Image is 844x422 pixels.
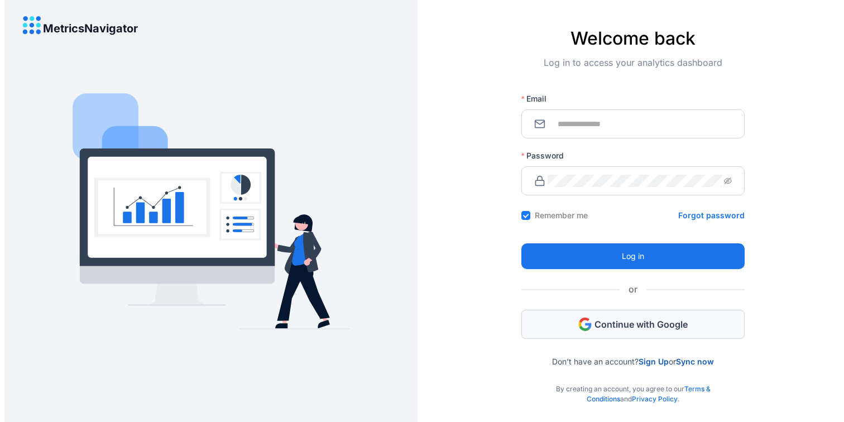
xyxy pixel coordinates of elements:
[620,282,646,296] span: or
[43,22,138,35] h4: MetricsNavigator
[622,250,644,262] span: Log in
[548,118,732,130] input: Email
[530,210,592,221] span: Remember me
[632,395,678,403] a: Privacy Policy
[678,210,745,221] a: Forgot password
[521,28,745,49] h4: Welcome back
[521,339,745,366] div: Don’t have an account? or
[521,93,554,104] label: Email
[724,177,732,185] span: eye-invisible
[548,175,722,187] input: Password
[639,357,669,366] a: Sign Up
[521,310,745,339] button: Continue with Google
[521,150,572,161] label: Password
[521,366,745,404] div: By creating an account, you agree to our and .
[521,56,745,87] div: Log in to access your analytics dashboard
[594,318,688,330] span: Continue with Google
[676,357,714,366] a: Sync now
[521,243,745,269] button: Log in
